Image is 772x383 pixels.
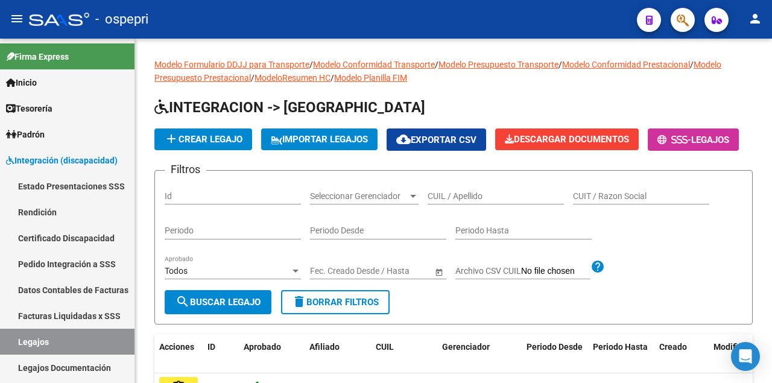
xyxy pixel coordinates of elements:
[654,334,709,374] datatable-header-cell: Creado
[164,134,242,145] span: Crear Legajo
[432,265,445,278] button: Open calendar
[527,342,583,352] span: Periodo Desde
[6,50,69,63] span: Firma Express
[334,73,407,83] a: Modelo Planilla FIM
[165,266,188,276] span: Todos
[176,297,261,308] span: Buscar Legajo
[709,334,763,374] datatable-header-cell: Modificado
[748,11,762,26] mat-icon: person
[310,266,354,276] input: Fecha inicio
[455,266,521,276] span: Archivo CSV CUIL
[164,131,179,146] mat-icon: add
[154,60,309,69] a: Modelo Formulario DDJJ para Transporte
[6,76,37,89] span: Inicio
[207,342,215,352] span: ID
[731,342,760,371] div: Open Intercom Messenger
[657,135,691,145] span: -
[562,60,690,69] a: Modelo Conformidad Prestacional
[159,342,194,352] span: Acciones
[396,132,411,147] mat-icon: cloud_download
[310,191,408,201] span: Seleccionar Gerenciador
[593,342,648,352] span: Periodo Hasta
[396,135,476,145] span: Exportar CSV
[305,334,371,374] datatable-header-cell: Afiliado
[387,128,486,151] button: Exportar CSV
[438,60,558,69] a: Modelo Presupuesto Transporte
[648,128,739,151] button: -Legajos
[6,154,118,167] span: Integración (discapacidad)
[239,334,287,374] datatable-header-cell: Aprobado
[505,134,629,145] span: Descargar Documentos
[292,294,306,309] mat-icon: delete
[165,290,271,314] button: Buscar Legajo
[176,294,190,309] mat-icon: search
[292,297,379,308] span: Borrar Filtros
[376,342,394,352] span: CUIL
[6,102,52,115] span: Tesorería
[437,334,522,374] datatable-header-cell: Gerenciador
[271,134,368,145] span: IMPORTAR LEGAJOS
[154,128,252,150] button: Crear Legajo
[495,128,639,150] button: Descargar Documentos
[442,342,490,352] span: Gerenciador
[313,60,435,69] a: Modelo Conformidad Transporte
[309,342,340,352] span: Afiliado
[244,342,281,352] span: Aprobado
[371,334,437,374] datatable-header-cell: CUIL
[713,342,757,352] span: Modificado
[261,128,378,150] button: IMPORTAR LEGAJOS
[255,73,331,83] a: ModeloResumen HC
[203,334,239,374] datatable-header-cell: ID
[522,334,588,374] datatable-header-cell: Periodo Desde
[154,99,425,116] span: INTEGRACION -> [GEOGRAPHIC_DATA]
[691,135,729,145] span: Legajos
[281,290,390,314] button: Borrar Filtros
[165,161,206,178] h3: Filtros
[588,334,654,374] datatable-header-cell: Periodo Hasta
[6,128,45,141] span: Padrón
[10,11,24,26] mat-icon: menu
[364,266,423,276] input: Fecha fin
[95,6,148,33] span: - ospepri
[154,334,203,374] datatable-header-cell: Acciones
[659,342,687,352] span: Creado
[590,259,605,274] mat-icon: help
[521,266,590,277] input: Archivo CSV CUIL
